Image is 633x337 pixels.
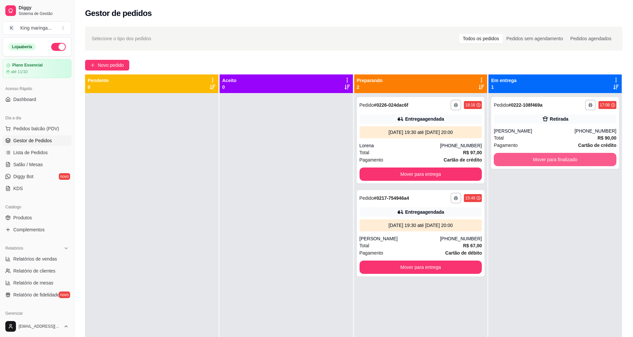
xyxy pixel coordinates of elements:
div: Entrega agendada [405,209,444,215]
div: Dia a dia [3,113,71,123]
a: DiggySistema de Gestão [3,3,71,19]
strong: Cartão de crédito [444,157,482,163]
span: Selecione o tipo dos pedidos [92,35,151,42]
div: [PHONE_NUMBER] [440,142,482,149]
span: Diggy Bot [13,173,34,180]
div: Acesso Rápido [3,83,71,94]
span: Pagamento [360,249,383,257]
strong: Cartão de débito [445,250,482,256]
p: Aceito [222,77,237,84]
strong: R$ 97,00 [463,150,482,155]
button: Mover para entrega [360,261,482,274]
span: Diggy [19,5,69,11]
span: Relatório de fidelidade [13,291,59,298]
span: Pedidos balcão (PDV) [13,125,59,132]
a: Complementos [3,224,71,235]
span: Dashboard [13,96,36,103]
a: Salão / Mesas [3,159,71,170]
span: Pedido [360,102,374,108]
span: Total [360,149,369,156]
p: 2 [357,84,383,90]
span: Sistema de Gestão [19,11,69,16]
a: Plano Essencialaté 11/10 [3,59,71,78]
div: King maringa ... [20,25,52,31]
div: [DATE] 19:30 até [DATE] 20:00 [362,222,479,229]
a: Gestor de Pedidos [3,135,71,146]
a: Dashboard [3,94,71,105]
div: Pedidos sem agendamento [503,34,567,43]
div: 17:08 [600,102,610,108]
p: 1 [491,84,516,90]
button: [EMAIL_ADDRESS][DOMAIN_NAME] [3,318,71,334]
a: Relatórios de vendas [3,254,71,264]
span: Gestor de Pedidos [13,137,52,144]
span: Relatórios [5,246,23,251]
span: Pedido [360,195,374,201]
p: 0 [222,84,237,90]
div: [PHONE_NUMBER] [575,128,616,134]
span: Produtos [13,214,32,221]
strong: # 0217-754946a4 [374,195,409,201]
strong: # 0226-024dac6f [374,102,408,108]
p: Em entrega [491,77,516,84]
p: Preparando [357,77,383,84]
span: KDS [13,185,23,192]
div: [DATE] 19:30 até [DATE] 20:00 [362,129,479,136]
button: Mover para finalizado [494,153,616,166]
div: [PERSON_NAME] [360,235,440,242]
span: Total [494,134,504,142]
span: Relatório de clientes [13,268,55,274]
a: Diggy Botnovo [3,171,71,182]
strong: Cartão de crédito [578,143,616,148]
span: Pedido [494,102,508,108]
span: Total [360,242,369,249]
div: 18:16 [465,102,475,108]
span: Lista de Pedidos [13,149,48,156]
article: até 11/10 [11,69,28,74]
span: Salão / Mesas [13,161,43,168]
div: Lorena [360,142,440,149]
strong: # 0222-108f469a [508,102,543,108]
div: Gerenciar [3,308,71,319]
span: Pagamento [360,156,383,164]
p: Pendente [88,77,109,84]
div: Entrega agendada [405,116,444,122]
span: [EMAIL_ADDRESS][DOMAIN_NAME] [19,324,61,329]
button: Alterar Status [51,43,66,51]
div: Pedidos agendados [567,34,615,43]
p: 0 [88,84,109,90]
button: Select a team [3,21,71,35]
button: Novo pedido [85,60,129,70]
span: Relatório de mesas [13,280,53,286]
button: Pedidos balcão (PDV) [3,123,71,134]
a: KDS [3,183,71,194]
strong: R$ 90,00 [597,135,616,141]
span: K [8,25,15,31]
span: Relatórios de vendas [13,256,57,262]
div: [PERSON_NAME] [494,128,575,134]
a: Relatório de clientes [3,266,71,276]
div: Loja aberta [8,43,36,51]
div: 15:48 [465,195,475,201]
div: [PHONE_NUMBER] [440,235,482,242]
a: Produtos [3,212,71,223]
a: Lista de Pedidos [3,147,71,158]
h2: Gestor de pedidos [85,8,152,19]
div: Todos os pedidos [459,34,503,43]
span: Complementos [13,226,45,233]
strong: R$ 67,00 [463,243,482,248]
article: Plano Essencial [12,63,43,68]
div: Catálogo [3,202,71,212]
span: plus [90,63,95,67]
button: Mover para entrega [360,168,482,181]
span: Novo pedido [98,61,124,69]
div: Retirada [550,116,569,122]
a: Relatório de fidelidadenovo [3,289,71,300]
a: Relatório de mesas [3,278,71,288]
span: Pagamento [494,142,518,149]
